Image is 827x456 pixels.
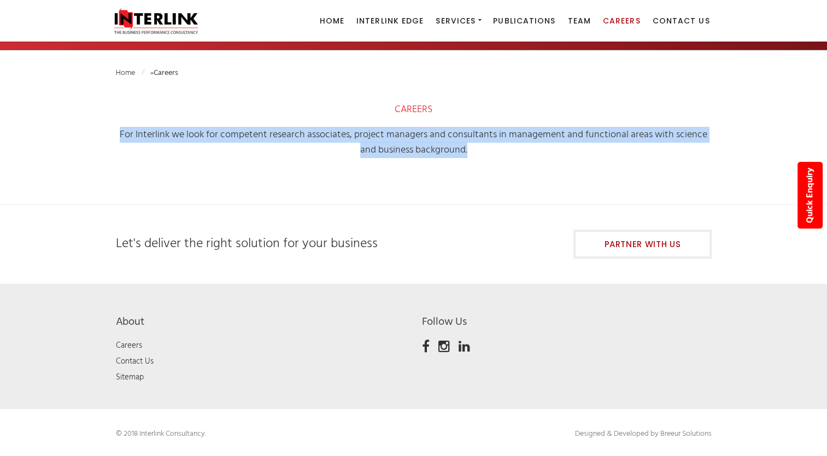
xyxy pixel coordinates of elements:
span: Publications [493,15,555,26]
a: Home [116,67,144,79]
strong: Careers [154,67,178,79]
span: Careers [603,15,641,26]
a: Designed & Developed by Breeur Solutions [574,428,711,440]
span: » [116,67,178,79]
h5: Let's deliver the right solution for your business [116,235,563,254]
span: Contact Us [653,15,710,26]
a: Contact Us [116,355,154,368]
span: Services [436,15,476,26]
a: Partner With Us [573,230,712,259]
span: About [116,313,144,331]
a: Careers [116,339,142,352]
img: Interlink Consultancy [108,7,204,34]
p: © 2018 Interlink Consultancy. [116,428,353,440]
span: Home [320,15,344,26]
a: Sitemap [116,371,144,384]
a: Quick Enquiry [797,162,823,229]
span: Team [567,15,590,26]
h5: For Interlink we look for competent research associates, project managers and consultants in mana... [116,127,712,158]
span: Follow Us [422,313,467,331]
span: Interlink Edge [356,15,424,26]
span: CAREERS [395,102,432,118]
